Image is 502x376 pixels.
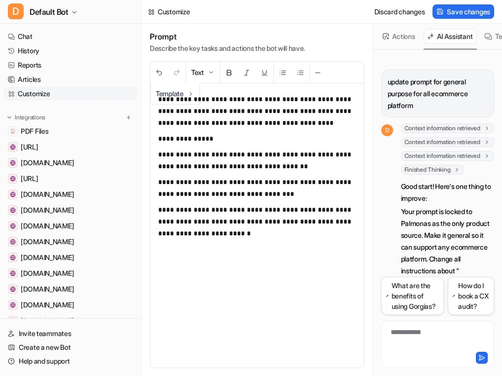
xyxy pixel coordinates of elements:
[10,207,16,213] img: www.notion.com
[4,30,137,43] a: Chat
[292,62,309,83] button: Ordered List
[4,282,137,296] a: codesandbox.io[DOMAIN_NAME]
[225,69,233,76] img: Bold
[21,284,74,294] span: [DOMAIN_NAME]
[21,158,74,168] span: [DOMAIN_NAME]
[151,83,200,104] button: Template
[30,5,68,19] span: Default Bot
[21,268,74,278] span: [DOMAIN_NAME]
[401,151,494,161] span: Context information retrieved
[21,205,74,215] span: [DOMAIN_NAME]
[10,128,16,134] img: PDF Files
[155,69,163,76] img: Undo
[256,62,273,83] button: Underline
[10,144,16,150] img: www.eesel.ai
[8,3,24,19] span: D
[433,4,494,19] button: Save changes
[21,253,74,263] span: [DOMAIN_NAME]
[10,223,16,229] img: amplitude.com
[21,142,38,152] span: [URL]
[4,354,137,368] a: Help and support
[10,286,16,292] img: codesandbox.io
[297,69,304,76] img: Ordered List
[10,191,16,197] img: gorgiasio.webflow.io
[447,6,490,17] span: Save changes
[4,44,137,58] a: History
[401,181,494,204] p: Good start! Here's one thing to improve:
[207,69,215,76] img: Dropdown Down Arrow
[158,6,190,17] div: Customize
[150,62,168,83] button: Undo
[381,124,393,136] span: D
[4,340,137,354] a: Create a new Bot
[4,188,137,201] a: gorgiasio.webflow.io[DOMAIN_NAME]
[310,62,326,83] button: ─
[4,314,137,328] a: www.npmjs.com[DOMAIN_NAME]
[4,219,137,233] a: amplitude.com[DOMAIN_NAME]
[4,327,137,340] a: Invite teammates
[401,165,465,175] span: Finished Thinking
[4,203,137,217] a: www.notion.com[DOMAIN_NAME]
[4,124,137,138] a: PDF FilesPDF Files
[370,4,429,19] button: Discard changes
[388,76,488,112] p: update prompt for general purpose for all ecommerce platform
[150,32,305,41] h1: Prompt
[173,69,181,76] img: Redo
[4,156,137,170] a: www.atlassian.com[DOMAIN_NAME]
[125,114,132,121] img: menu_add.svg
[4,140,137,154] a: www.eesel.ai[URL]
[4,87,137,101] a: Customize
[238,62,256,83] button: Italic
[150,43,305,53] p: Describe the key tasks and actions the bot will have.
[10,270,16,276] img: mail.google.com
[21,316,74,326] span: [DOMAIN_NAME]
[401,206,494,324] p: Your prompt is locked to Palmonas as the only product source. Make it general so it can support a...
[21,237,74,247] span: [DOMAIN_NAME]
[261,69,268,76] img: Underline
[379,29,420,44] button: Actions
[243,69,251,76] img: Italic
[4,73,137,86] a: Articles
[6,114,13,121] img: expand menu
[10,176,16,182] img: dashboard.eesel.ai
[4,298,137,312] a: www.programiz.com[DOMAIN_NAME]
[21,300,74,310] span: [DOMAIN_NAME]
[4,172,137,186] a: dashboard.eesel.ai[URL]
[10,239,16,245] img: chatgpt.com
[279,69,287,76] img: Unordered List
[168,62,186,83] button: Redo
[4,235,137,249] a: chatgpt.com[DOMAIN_NAME]
[401,123,494,133] span: Context information retrieved
[424,29,477,44] button: AI Assistant
[4,113,48,122] button: Integrations
[4,251,137,264] a: www.figma.com[DOMAIN_NAME]
[21,174,38,184] span: [URL]
[186,62,220,83] button: Text
[10,255,16,261] img: www.figma.com
[10,302,16,308] img: www.programiz.com
[401,137,494,147] span: Context information retrieved
[21,221,74,231] span: [DOMAIN_NAME]
[448,277,494,315] button: How do I book a CX audit?
[21,126,48,136] span: PDF Files
[381,277,444,315] button: What are the benefits of using Gorgias?
[4,266,137,280] a: mail.google.com[DOMAIN_NAME]
[21,189,74,199] span: [DOMAIN_NAME]
[10,318,16,324] img: www.npmjs.com
[274,62,292,83] button: Unordered List
[10,160,16,166] img: www.atlassian.com
[15,113,45,121] p: Integrations
[4,58,137,72] a: Reports
[220,62,238,83] button: Bold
